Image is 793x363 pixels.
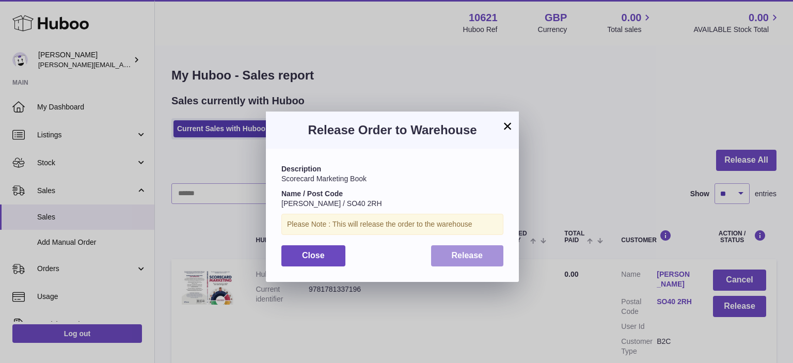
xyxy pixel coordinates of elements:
[281,190,343,198] strong: Name / Post Code
[281,199,382,208] span: [PERSON_NAME] / SO40 2RH
[281,245,345,266] button: Close
[501,120,514,132] button: ×
[302,251,325,260] span: Close
[281,214,503,235] div: Please Note : This will release the order to the warehouse
[431,245,504,266] button: Release
[281,175,367,183] span: Scorecard Marketing Book
[281,122,503,138] h3: Release Order to Warehouse
[452,251,483,260] span: Release
[281,165,321,173] strong: Description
